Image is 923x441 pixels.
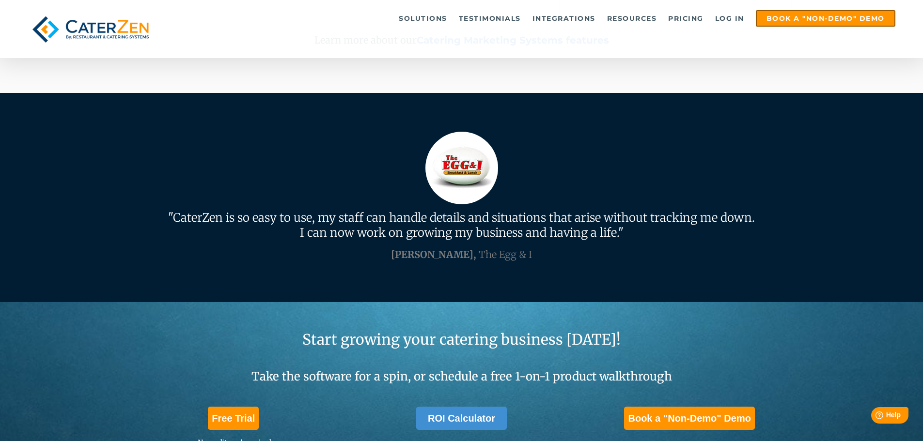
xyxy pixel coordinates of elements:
[176,10,895,27] div: Navigation Menu
[602,11,662,26] a: Resources
[710,11,749,26] a: Log in
[624,407,754,430] a: Book a "Non-Demo" Demo
[663,11,708,26] a: Pricing
[391,248,476,260] b: [PERSON_NAME],
[837,403,912,430] iframe: Help widget launcher
[756,10,895,27] a: Book a "Non-Demo" Demo
[425,132,498,204] img: the egg and i
[302,330,621,349] span: Start growing your catering business [DATE]!
[394,11,452,26] a: Solutions
[208,407,259,430] a: Free Trial
[251,369,672,384] span: Take the software for a spin, or schedule a free 1-on-1 product walkthrough
[454,11,526,26] a: Testimonials
[168,210,755,240] span: "CaterZen is so easy to use, my staff can handle details and situations that arise without tracki...
[479,248,532,260] span: The Egg & I
[416,407,507,430] a: ROI Calculator
[28,10,154,48] img: caterzen
[528,11,600,26] a: Integrations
